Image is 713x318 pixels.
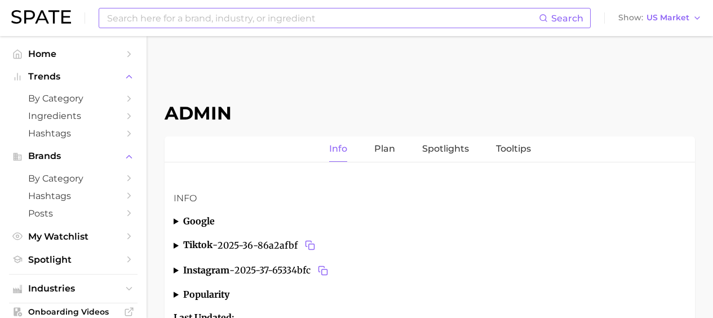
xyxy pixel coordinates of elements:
summary: google [174,214,686,229]
a: Spotlight [9,251,138,268]
a: Spotlights [422,136,469,162]
span: Search [551,13,583,24]
strong: google [183,215,215,227]
span: Hashtags [28,191,118,201]
button: Trends [9,68,138,85]
span: Industries [28,284,118,294]
span: Hashtags [28,128,118,139]
strong: instagram [183,264,229,276]
a: Posts [9,205,138,222]
span: - [212,240,218,251]
span: by Category [28,93,118,104]
a: Hashtags [9,187,138,205]
a: by Category [9,90,138,107]
a: Plan [374,136,395,162]
span: My Watchlist [28,231,118,242]
span: - [229,264,234,276]
span: 2025-37-65334bfc [234,263,331,279]
span: by Category [28,173,118,184]
summary: tiktok-2025-36-86a2afbfCopy 2025-36-86a2afbf to clipboard [174,237,686,253]
span: Onboarding Videos [28,307,118,317]
input: Search here for a brand, industry, or ingredient [106,8,539,28]
a: Ingredients [9,107,138,125]
a: My Watchlist [9,228,138,245]
button: ShowUS Market [615,11,705,25]
span: Show [618,15,643,21]
a: Tooltips [496,136,531,162]
span: 2025-36-86a2afbf [218,237,318,253]
button: Brands [9,148,138,165]
a: Info [329,136,347,162]
button: Industries [9,280,138,297]
span: Ingredients [28,111,118,121]
button: Copy 2025-37-65334bfc to clipboard [315,263,331,279]
summary: instagram-2025-37-65334bfcCopy 2025-37-65334bfc to clipboard [174,263,686,279]
strong: tiktok [183,240,212,251]
span: Home [28,48,118,59]
strong: popularity [183,289,229,300]
a: Home [9,45,138,63]
span: Spotlight [28,254,118,265]
a: Hashtags [9,125,138,142]
span: Posts [28,208,118,219]
button: Copy 2025-36-86a2afbf to clipboard [302,237,318,253]
h3: Info [174,192,686,205]
a: by Category [9,170,138,187]
span: US Market [646,15,689,21]
span: Trends [28,72,118,82]
img: SPATE [11,10,71,24]
span: Brands [28,151,118,161]
h1: Admin [165,102,695,124]
summary: popularity [174,288,686,302]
